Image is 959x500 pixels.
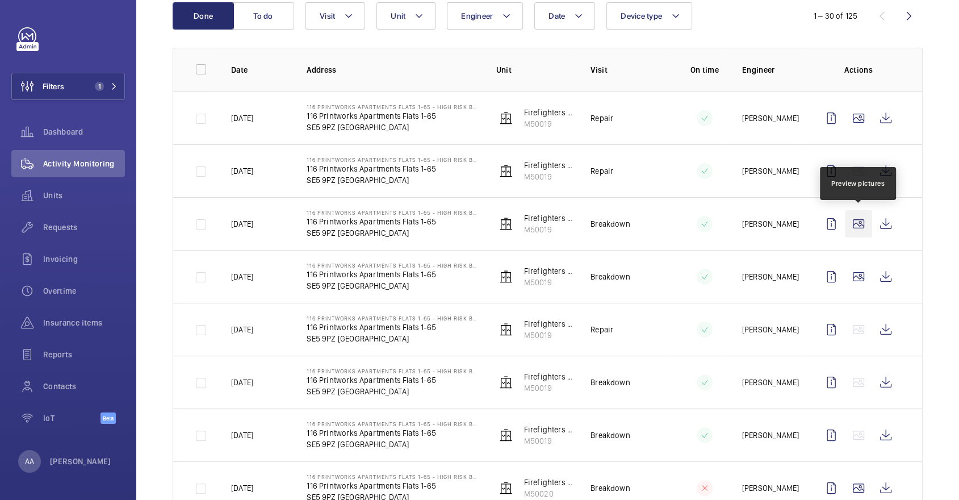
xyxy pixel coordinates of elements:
[307,427,478,439] p: 116 Printworks Apartments Flats 1-65
[814,10,857,22] div: 1 – 30 of 125
[742,64,799,76] p: Engineer
[173,2,234,30] button: Done
[524,265,573,277] p: Firefighters - EPL Flats 1-65 No 1
[43,158,125,169] span: Activity Monitoring
[524,107,573,118] p: Firefighters - EPL Flats 1-65 No 1
[831,178,885,189] div: Preview pictures
[25,456,34,467] p: AA
[307,110,478,122] p: 116 Printworks Apartments Flats 1-65
[376,2,435,30] button: Unit
[685,64,724,76] p: On time
[307,122,478,133] p: SE5 9PZ [GEOGRAPHIC_DATA]
[307,480,478,491] p: 116 Printworks Apartments Flats 1-65
[524,213,573,224] p: Firefighters - EPL Flats 1-65 No 1
[307,322,478,333] p: 116 Printworks Apartments Flats 1-65
[591,113,613,124] p: Repair
[43,222,125,233] span: Requests
[447,2,523,30] button: Engineer
[307,374,478,386] p: 116 Printworks Apartments Flats 1-65
[43,285,125,297] span: Overtime
[524,160,573,171] p: Firefighters - EPL Flats 1-65 No 1
[43,349,125,360] span: Reports
[524,435,573,447] p: M50019
[43,253,125,265] span: Invoicing
[307,420,478,427] p: 116 Printworks Apartments Flats 1-65 - High Risk Building
[499,111,513,125] img: elevator.svg
[499,376,513,389] img: elevator.svg
[742,165,799,177] p: [PERSON_NAME]
[524,277,573,288] p: M50019
[548,11,565,20] span: Date
[231,271,253,282] p: [DATE]
[742,482,799,494] p: [PERSON_NAME]
[231,482,253,494] p: [DATE]
[606,2,692,30] button: Device type
[95,82,104,91] span: 1
[591,324,613,335] p: Repair
[231,165,253,177] p: [DATE]
[307,280,478,291] p: SE5 9PZ [GEOGRAPHIC_DATA]
[307,174,478,186] p: SE5 9PZ [GEOGRAPHIC_DATA]
[461,11,493,20] span: Engineer
[231,113,253,124] p: [DATE]
[11,73,125,100] button: Filters1
[307,156,478,163] p: 116 Printworks Apartments Flats 1-65 - High Risk Building
[43,317,125,328] span: Insurance items
[307,227,478,239] p: SE5 9PZ [GEOGRAPHIC_DATA]
[742,113,799,124] p: [PERSON_NAME]
[305,2,365,30] button: Visit
[524,171,573,182] p: M50019
[231,324,253,335] p: [DATE]
[591,482,630,494] p: Breakdown
[499,481,513,495] img: elevator.svg
[50,456,111,467] p: [PERSON_NAME]
[742,218,799,230] p: [PERSON_NAME]
[818,64,899,76] p: Actions
[307,216,478,227] p: 116 Printworks Apartments Flats 1-65
[43,190,125,201] span: Units
[307,262,478,269] p: 116 Printworks Apartments Flats 1-65 - High Risk Building
[231,218,253,230] p: [DATE]
[524,118,573,130] p: M50019
[591,218,630,230] p: Breakdown
[231,430,253,441] p: [DATE]
[231,377,253,388] p: [DATE]
[43,413,100,424] span: IoT
[524,318,573,330] p: Firefighters - EPL Flats 1-65 No 1
[100,413,116,424] span: Beta
[307,386,478,397] p: SE5 9PZ [GEOGRAPHIC_DATA]
[499,323,513,336] img: elevator.svg
[534,2,595,30] button: Date
[231,64,288,76] p: Date
[524,382,573,394] p: M50019
[307,368,478,374] p: 116 Printworks Apartments Flats 1-65 - High Risk Building
[307,269,478,280] p: 116 Printworks Apartments Flats 1-65
[307,209,478,216] p: 116 Printworks Apartments Flats 1-65 - High Risk Building
[496,64,573,76] p: Unit
[524,224,573,235] p: M50019
[524,477,573,488] p: Firefighters - EPL Flats 1-65 No 2
[307,163,478,174] p: 116 Printworks Apartments Flats 1-65
[591,377,630,388] p: Breakdown
[591,271,630,282] p: Breakdown
[233,2,294,30] button: To do
[742,271,799,282] p: [PERSON_NAME]
[742,430,799,441] p: [PERSON_NAME]
[524,371,573,382] p: Firefighters - EPL Flats 1-65 No 1
[499,164,513,178] img: elevator.svg
[524,488,573,499] p: M50020
[499,270,513,284] img: elevator.svg
[307,315,478,322] p: 116 Printworks Apartments Flats 1-65 - High Risk Building
[499,428,513,442] img: elevator.svg
[591,430,630,441] p: Breakdown
[742,377,799,388] p: [PERSON_NAME]
[524,330,573,341] p: M50019
[742,324,799,335] p: [PERSON_NAME]
[391,11,405,20] span: Unit
[591,64,667,76] p: Visit
[499,217,513,231] img: elevator.svg
[307,333,478,344] p: SE5 9PZ [GEOGRAPHIC_DATA]
[307,103,478,110] p: 116 Printworks Apartments Flats 1-65 - High Risk Building
[591,165,613,177] p: Repair
[621,11,662,20] span: Device type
